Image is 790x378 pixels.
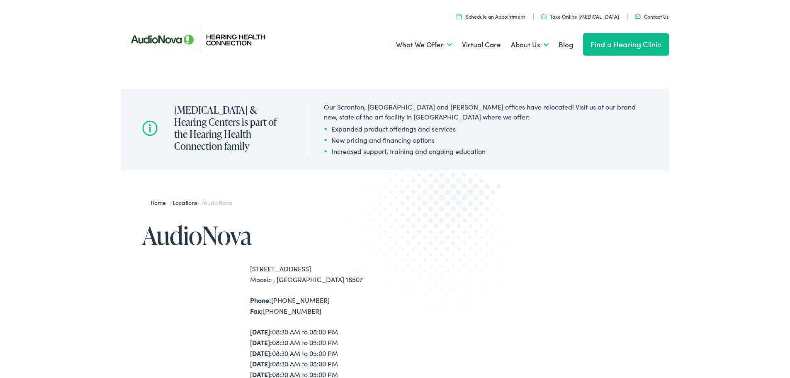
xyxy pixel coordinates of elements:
strong: Fax: [250,306,263,315]
a: Locations [173,198,201,207]
div: [STREET_ADDRESS] Moosic , [GEOGRAPHIC_DATA] 18507 [250,263,395,285]
a: Schedule an Appointment [457,13,525,20]
img: utility icon [541,14,547,19]
img: utility icon [457,14,462,19]
a: About Us [511,29,549,60]
li: Expanded product offerings and services [324,124,648,134]
a: What We Offer [396,29,452,60]
a: Virtual Care [462,29,501,60]
a: Blog [559,29,573,60]
strong: Phone: [250,295,271,305]
strong: [DATE]: [250,338,272,347]
div: Our Scranton, [GEOGRAPHIC_DATA] and [PERSON_NAME] offices have relocated! Visit us at our brand n... [324,102,648,122]
a: Find a Hearing Clinic [583,33,669,56]
strong: [DATE]: [250,349,272,358]
li: Increased support, training and ongoing education [324,146,648,156]
a: Take Online [MEDICAL_DATA] [541,13,619,20]
h1: AudioNova [142,222,395,249]
strong: [DATE]: [250,359,272,368]
h2: [MEDICAL_DATA] & Hearing Centers is part of the Hearing Health Connection family [174,104,290,152]
div: [PHONE_NUMBER] [PHONE_NUMBER] [250,295,395,316]
strong: [DATE]: [250,327,272,336]
a: Contact Us [635,13,668,20]
span: AudioNova [204,198,232,207]
span: / / [151,198,232,207]
li: New pricing and financing options [324,135,648,145]
img: utility icon [635,15,641,19]
a: Home [151,198,170,207]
